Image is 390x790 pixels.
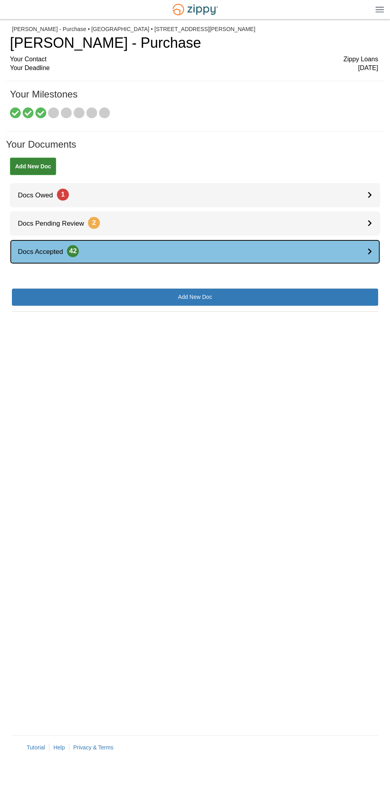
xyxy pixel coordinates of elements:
h1: [PERSON_NAME] - Purchase [10,35,378,51]
span: 1 [57,189,69,201]
h1: Your Documents [6,139,384,158]
span: Docs Owed [10,191,69,199]
a: Add New Doc [10,158,56,175]
img: Mobile Dropdown Menu [375,6,384,12]
span: 42 [67,245,79,257]
div: [PERSON_NAME] - Purchase • [GEOGRAPHIC_DATA] • [STREET_ADDRESS][PERSON_NAME] [12,26,378,33]
a: Docs Pending Review2 [10,211,380,236]
span: Zippy Loans [343,55,378,64]
span: [DATE] [358,64,378,73]
a: Add New Doc [12,289,378,306]
h1: Your Milestones [10,89,378,107]
a: Privacy & Terms [73,744,113,751]
div: Your Contact [10,55,378,64]
div: Your Deadline [10,64,378,73]
span: 2 [88,217,100,229]
a: Docs Accepted42 [10,240,380,264]
span: Docs Accepted [10,248,79,256]
a: Help [53,744,65,751]
span: Docs Pending Review [10,220,100,227]
a: Docs Owed1 [10,183,380,207]
a: Tutorial [27,744,45,751]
